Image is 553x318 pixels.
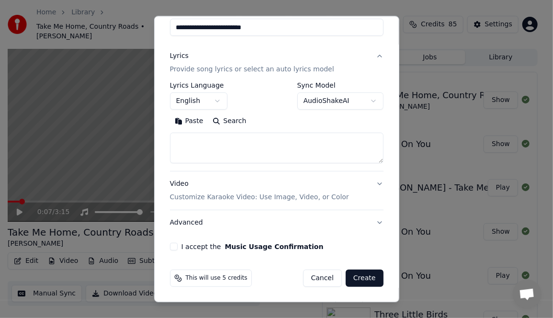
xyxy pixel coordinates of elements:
[170,82,384,171] div: LyricsProvide song lyrics or select an auto lyrics model
[170,114,208,129] button: Paste
[170,171,384,210] button: VideoCustomize Karaoke Video: Use Image, Video, or Color
[170,82,227,89] label: Lyrics Language
[170,179,349,202] div: Video
[170,210,384,235] button: Advanced
[346,270,384,287] button: Create
[170,65,334,74] p: Provide song lyrics or select an auto lyrics model
[170,193,349,202] p: Customize Karaoke Video: Use Image, Video, or Color
[170,44,384,82] button: LyricsProvide song lyrics or select an auto lyrics model
[303,270,342,287] button: Cancel
[297,82,384,89] label: Sync Model
[186,274,248,282] span: This will use 5 credits
[225,243,323,250] button: I accept the
[170,51,189,61] div: Lyrics
[181,243,324,250] label: I accept the
[208,114,251,129] button: Search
